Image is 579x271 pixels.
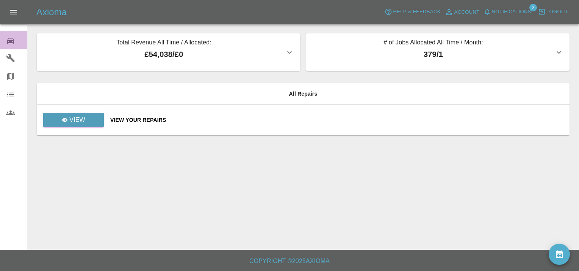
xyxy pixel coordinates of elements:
p: 379 / 1 [312,49,554,60]
button: Notifications [482,6,533,18]
button: availability [549,244,570,265]
p: # of Jobs Allocated All Time / Month: [312,38,554,49]
span: 2 [529,4,537,11]
th: All Repairs [37,83,570,105]
button: Open drawer [5,3,23,21]
button: # of Jobs Allocated All Time / Month:379/1 [306,33,570,71]
button: Help & Feedback [383,6,442,18]
span: Help & Feedback [393,8,440,16]
h6: Copyright © 2025 Axioma [6,256,573,266]
a: View [43,113,104,127]
a: View Your Repairs [110,116,563,124]
span: Account [454,8,480,17]
a: View [43,117,104,123]
span: Notifications [492,8,531,16]
a: Account [443,6,482,18]
span: Logout [546,8,568,16]
h5: Axioma [36,6,67,18]
p: £54,038 / £0 [43,49,285,60]
button: Logout [536,6,570,18]
button: Total Revenue All Time / Allocated:£54,038/£0 [37,33,300,71]
p: View [69,115,85,124]
p: Total Revenue All Time / Allocated: [43,38,285,49]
